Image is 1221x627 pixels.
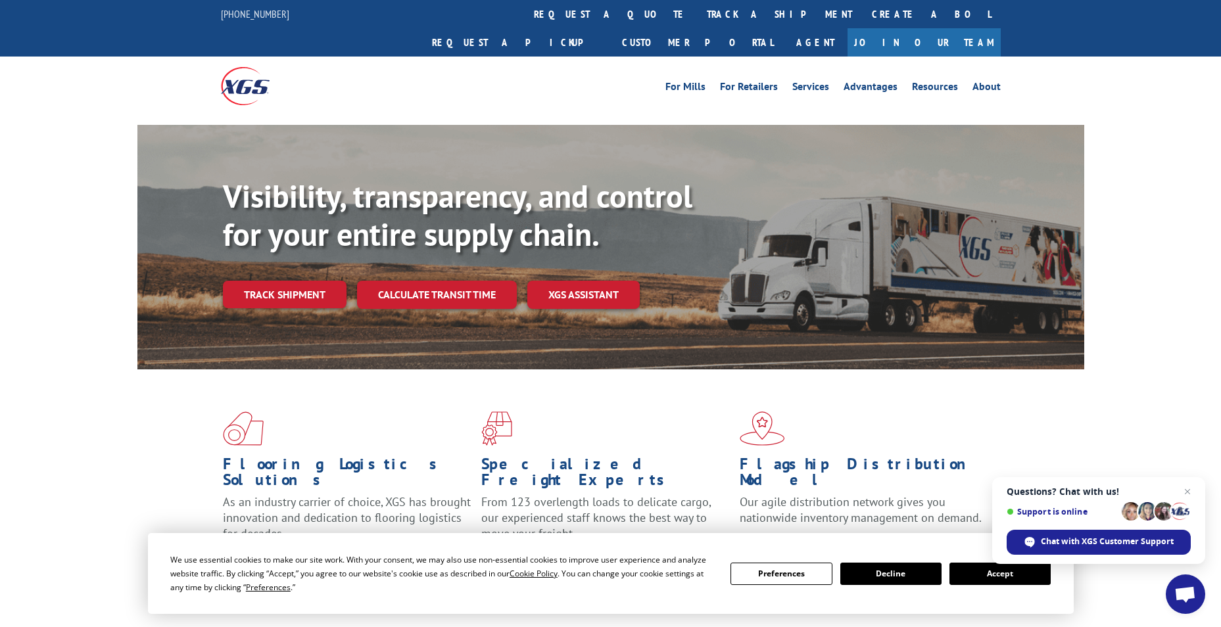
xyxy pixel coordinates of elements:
[223,494,471,541] span: As an industry carrier of choice, XGS has brought innovation and dedication to flooring logistics...
[972,81,1001,96] a: About
[246,582,291,593] span: Preferences
[170,553,715,594] div: We use essential cookies to make our site work. With your consent, we may also use non-essential ...
[612,28,783,57] a: Customer Portal
[1007,530,1191,555] span: Chat with XGS Customer Support
[357,281,517,309] a: Calculate transit time
[740,456,988,494] h1: Flagship Distribution Model
[740,411,785,446] img: xgs-icon-flagship-distribution-model-red
[1007,486,1191,497] span: Questions? Chat with us!
[148,533,1074,614] div: Cookie Consent Prompt
[844,81,898,96] a: Advantages
[949,563,1051,585] button: Accept
[1166,574,1205,614] a: Open chat
[1007,507,1117,517] span: Support is online
[481,494,730,553] p: From 123 overlength loads to delicate cargo, our experienced staff knows the best way to move you...
[840,563,942,585] button: Decline
[221,7,289,20] a: [PHONE_NUMBER]
[1041,536,1174,547] span: Chat with XGS Customer Support
[792,81,829,96] a: Services
[740,494,982,525] span: Our agile distribution network gives you nationwide inventory management on demand.
[912,81,958,96] a: Resources
[730,563,832,585] button: Preferences
[223,411,264,446] img: xgs-icon-total-supply-chain-intelligence-red
[481,456,730,494] h1: Specialized Freight Experts
[720,81,778,96] a: For Retailers
[223,281,347,308] a: Track shipment
[665,81,706,96] a: For Mills
[481,411,512,446] img: xgs-icon-focused-on-flooring-red
[510,568,558,579] span: Cookie Policy
[848,28,1001,57] a: Join Our Team
[223,456,471,494] h1: Flooring Logistics Solutions
[527,281,640,309] a: XGS ASSISTANT
[223,175,692,254] b: Visibility, transparency, and control for your entire supply chain.
[422,28,612,57] a: Request a pickup
[783,28,848,57] a: Agent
